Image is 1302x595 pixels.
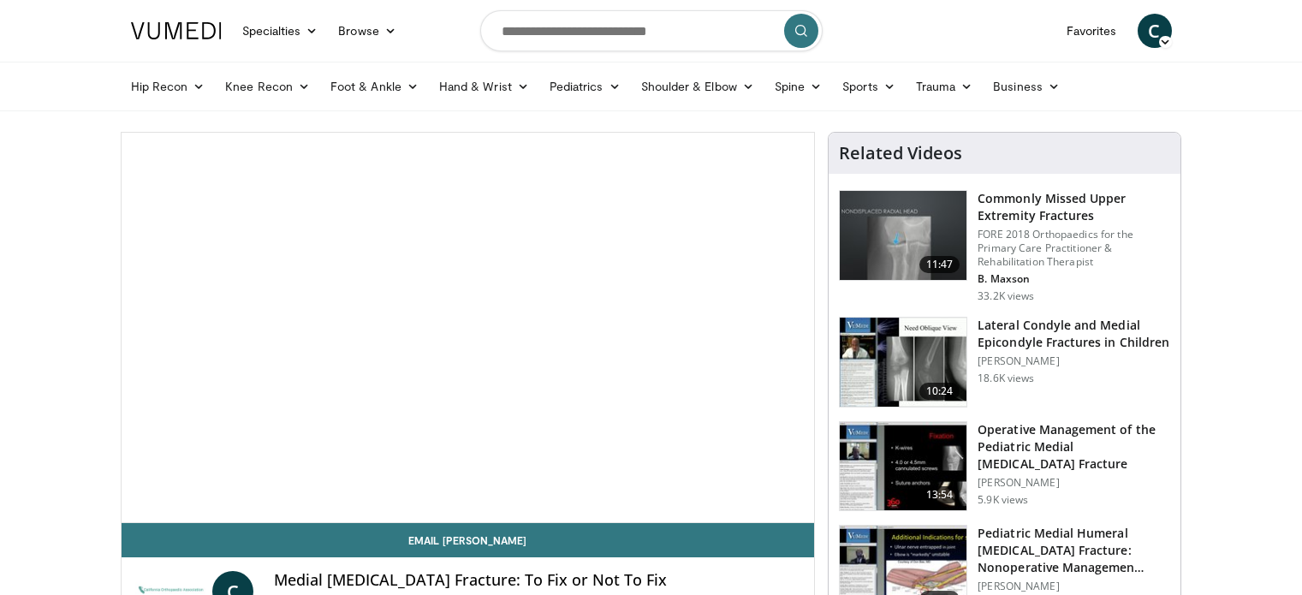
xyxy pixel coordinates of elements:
[480,10,823,51] input: Search topics, interventions
[978,354,1170,368] p: [PERSON_NAME]
[978,228,1170,269] p: FORE 2018 Orthopaedics for the Primary Care Practitioner & Rehabilitation Therapist
[429,69,539,104] a: Hand & Wrist
[978,190,1170,224] h3: Commonly Missed Upper Extremity Fractures
[906,69,984,104] a: Trauma
[978,289,1034,303] p: 33.2K views
[232,14,329,48] a: Specialties
[122,523,815,557] a: Email [PERSON_NAME]
[919,486,960,503] span: 13:54
[840,191,966,280] img: b2c65235-e098-4cd2-ab0f-914df5e3e270.150x105_q85_crop-smart_upscale.jpg
[919,383,960,400] span: 10:24
[919,256,960,273] span: 11:47
[121,69,216,104] a: Hip Recon
[978,476,1170,490] p: [PERSON_NAME]
[764,69,832,104] a: Spine
[983,69,1070,104] a: Business
[274,571,800,590] h4: Medial [MEDICAL_DATA] Fracture: To Fix or Not To Fix
[320,69,429,104] a: Foot & Ankle
[839,317,1170,408] a: 10:24 Lateral Condyle and Medial Epicondyle Fractures in Children [PERSON_NAME] 18.6K views
[978,372,1034,385] p: 18.6K views
[839,143,962,164] h4: Related Videos
[978,317,1170,351] h3: Lateral Condyle and Medial Epicondyle Fractures in Children
[1138,14,1172,48] a: C
[539,69,631,104] a: Pediatrics
[1056,14,1127,48] a: Favorites
[122,133,815,523] video-js: Video Player
[840,318,966,407] img: 270001_0000_1.png.150x105_q85_crop-smart_upscale.jpg
[978,580,1170,593] p: [PERSON_NAME]
[978,493,1028,507] p: 5.9K views
[328,14,407,48] a: Browse
[978,421,1170,473] h3: Operative Management of the Pediatric Medial [MEDICAL_DATA] Fracture
[631,69,764,104] a: Shoulder & Elbow
[839,190,1170,303] a: 11:47 Commonly Missed Upper Extremity Fractures FORE 2018 Orthopaedics for the Primary Care Pract...
[832,69,906,104] a: Sports
[131,22,222,39] img: VuMedi Logo
[839,421,1170,512] a: 13:54 Operative Management of the Pediatric Medial [MEDICAL_DATA] Fracture [PERSON_NAME] 5.9K views
[215,69,320,104] a: Knee Recon
[978,272,1170,286] p: B. Maxson
[840,422,966,511] img: 868cbeea-ace2-4431-bef2-97774fc13c0b.150x105_q85_crop-smart_upscale.jpg
[978,525,1170,576] h3: Pediatric Medial Humeral [MEDICAL_DATA] Fracture: Nonoperative Managemen…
